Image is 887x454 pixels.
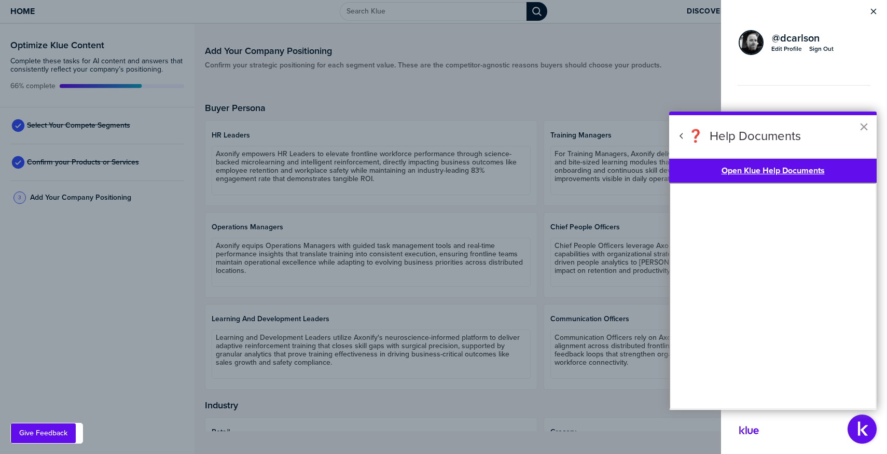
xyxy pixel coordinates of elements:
div: Resource Center [669,112,877,410]
a: @dcarlson [771,32,834,44]
div: Sign Out [809,45,834,53]
a: Notifications [738,108,870,121]
h2: ❓ Help Documents [669,115,877,158]
img: 66733614b9b54a893502c9e4611ceef1-sml.png [740,31,763,54]
div: Edit Profile [771,45,802,53]
label: Notifications [739,109,785,120]
div: Dan Carlson [739,30,764,55]
a: Open Klue Help Documents [722,164,825,176]
button: Back to Resource Center Home [676,131,687,141]
button: Give Feedback [11,423,76,443]
button: Open Support Center [848,415,877,444]
button: Close [859,118,869,135]
a: Edit Profile [771,44,802,53]
button: Close Menu [868,6,879,17]
button: Sign Out [809,44,834,53]
span: @ dcarlson [772,33,820,43]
